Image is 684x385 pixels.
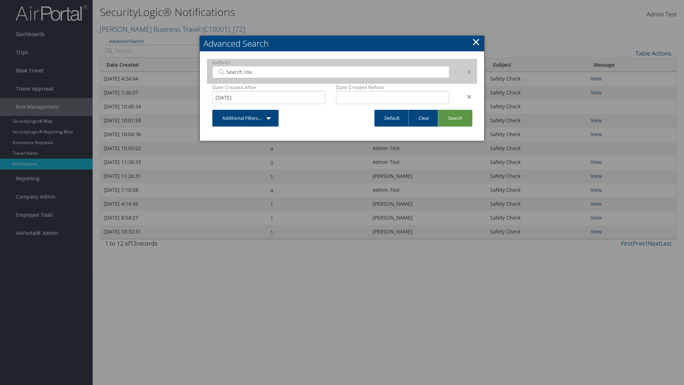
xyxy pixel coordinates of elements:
a: Search [438,110,472,127]
a: Close [472,35,480,49]
a: Default [374,110,410,127]
div: × [455,92,477,101]
label: Authors [212,59,449,66]
label: Date Created Before [336,84,449,91]
a: Additional Filters... [212,110,279,127]
input: Search Users [217,68,257,76]
h2: Advanced Search [200,36,484,51]
label: Date Created After [212,84,325,91]
a: Clear [408,110,439,127]
div: × [455,67,477,76]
